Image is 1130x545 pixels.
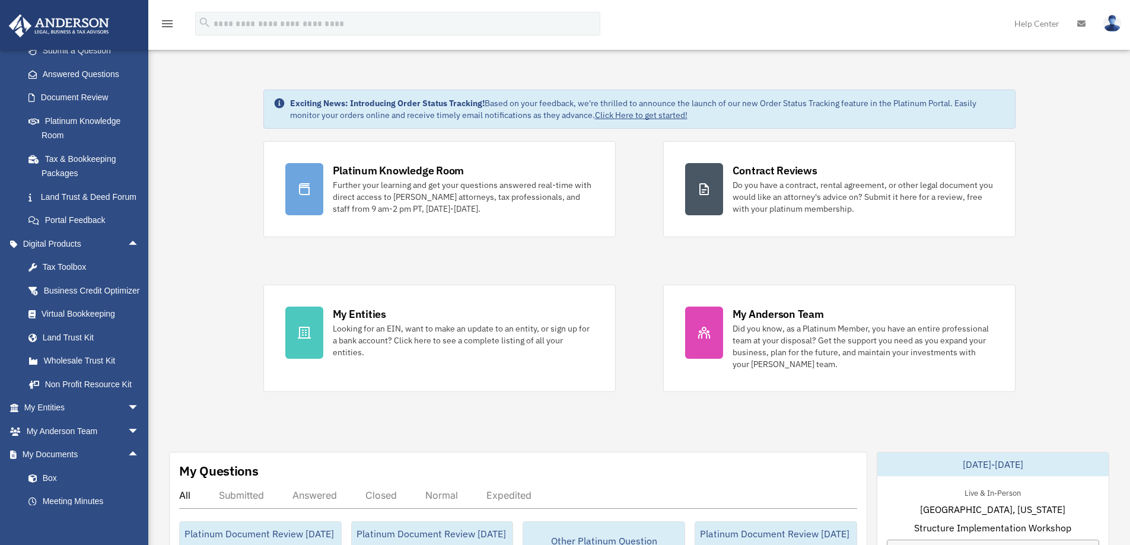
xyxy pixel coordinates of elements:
[663,285,1016,392] a: My Anderson Team Did you know, as a Platinum Member, you have an entire professional team at your...
[263,285,616,392] a: My Entities Looking for an EIN, want to make an update to an entity, or sign up for a bank accoun...
[8,232,157,256] a: Digital Productsarrow_drop_up
[179,462,259,480] div: My Questions
[733,323,994,370] div: Did you know, as a Platinum Member, you have an entire professional team at your disposal? Get th...
[733,179,994,215] div: Do you have a contract, rental agreement, or other legal document you would like an attorney's ad...
[733,307,824,321] div: My Anderson Team
[333,307,386,321] div: My Entities
[17,349,157,373] a: Wholesale Trust Kit
[198,16,211,29] i: search
[17,86,157,110] a: Document Review
[17,279,157,302] a: Business Credit Optimizer
[17,256,157,279] a: Tax Toolbox
[160,21,174,31] a: menu
[425,489,458,501] div: Normal
[17,209,157,232] a: Portal Feedback
[333,163,464,178] div: Platinum Knowledge Room
[17,109,157,147] a: Platinum Knowledge Room
[128,419,151,444] span: arrow_drop_down
[8,443,157,467] a: My Documentsarrow_drop_up
[17,372,157,396] a: Non Profit Resource Kit
[17,466,157,490] a: Box
[8,419,157,443] a: My Anderson Teamarrow_drop_down
[17,39,157,63] a: Submit a Question
[292,489,337,501] div: Answered
[17,302,157,326] a: Virtual Bookkeeping
[877,452,1109,476] div: [DATE]-[DATE]
[17,185,157,209] a: Land Trust & Deed Forum
[160,17,174,31] i: menu
[290,98,485,109] strong: Exciting News: Introducing Order Status Tracking!
[595,110,687,120] a: Click Here to get started!
[920,502,1065,517] span: [GEOGRAPHIC_DATA], [US_STATE]
[663,141,1016,237] a: Contract Reviews Do you have a contract, rental agreement, or other legal document you would like...
[914,521,1071,535] span: Structure Implementation Workshop
[17,147,157,185] a: Tax & Bookkeeping Packages
[1103,15,1121,32] img: User Pic
[42,377,142,392] div: Non Profit Resource Kit
[733,163,817,178] div: Contract Reviews
[219,489,264,501] div: Submitted
[128,232,151,256] span: arrow_drop_up
[17,490,157,514] a: Meeting Minutes
[333,323,594,358] div: Looking for an EIN, want to make an update to an entity, or sign up for a bank account? Click her...
[333,179,594,215] div: Further your learning and get your questions answered real-time with direct access to [PERSON_NAM...
[42,260,142,275] div: Tax Toolbox
[17,62,157,86] a: Answered Questions
[128,396,151,420] span: arrow_drop_down
[42,307,142,321] div: Virtual Bookkeeping
[42,353,142,368] div: Wholesale Trust Kit
[42,330,142,345] div: Land Trust Kit
[263,141,616,237] a: Platinum Knowledge Room Further your learning and get your questions answered real-time with dire...
[290,97,1005,121] div: Based on your feedback, we're thrilled to announce the launch of our new Order Status Tracking fe...
[42,283,142,298] div: Business Credit Optimizer
[5,14,113,37] img: Anderson Advisors Platinum Portal
[128,443,151,467] span: arrow_drop_up
[955,486,1030,498] div: Live & In-Person
[179,489,190,501] div: All
[486,489,531,501] div: Expedited
[365,489,397,501] div: Closed
[8,396,157,420] a: My Entitiesarrow_drop_down
[17,326,157,349] a: Land Trust Kit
